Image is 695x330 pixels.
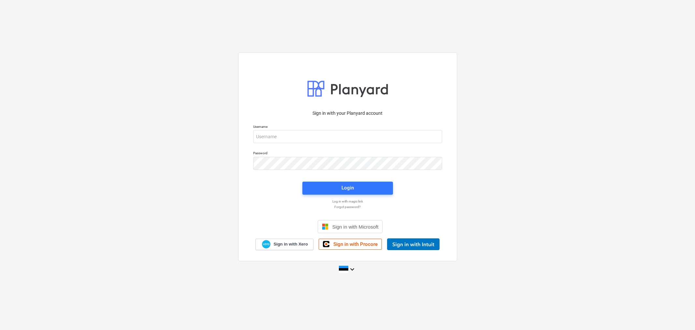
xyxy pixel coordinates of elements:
[348,265,356,273] i: keyboard_arrow_down
[250,199,445,203] a: Log in with magic link
[341,184,354,192] div: Login
[253,110,442,117] p: Sign in with your Planyard account
[253,151,442,157] p: Password
[322,223,328,230] img: Microsoft logo
[319,239,382,250] a: Sign in with Procore
[332,224,379,230] span: Sign in with Microsoft
[302,182,393,195] button: Login
[333,241,378,247] span: Sign in with Procore
[255,239,313,250] a: Sign in with Xero
[262,240,270,249] img: Xero logo
[273,241,308,247] span: Sign in with Xero
[253,130,442,143] input: Username
[253,125,442,130] p: Username
[250,205,445,209] a: Forgot password?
